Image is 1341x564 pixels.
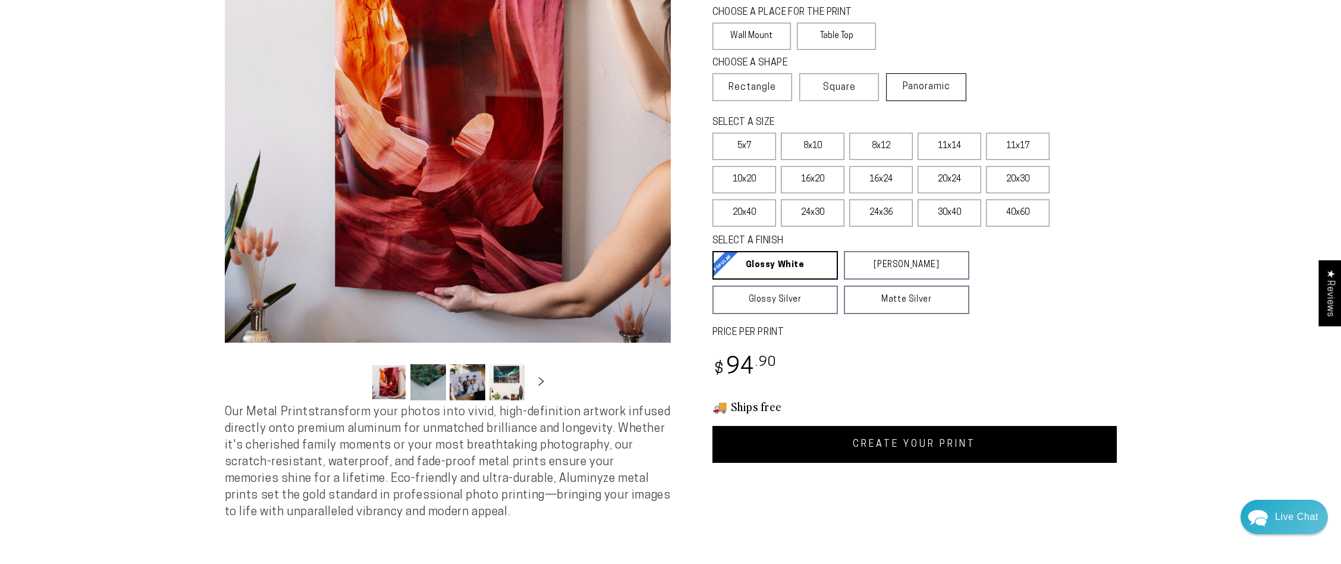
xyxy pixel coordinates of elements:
[712,6,865,20] legend: CHOOSE A PLACE FOR THE PRINT
[918,166,981,193] label: 20x24
[712,356,777,380] bdi: 94
[450,364,485,400] button: Load image 3 in gallery view
[712,234,941,248] legend: SELECT A FINISH
[1240,500,1328,534] div: Chat widget toggle
[781,199,844,227] label: 24x30
[712,133,776,160] label: 5x7
[712,326,1117,340] label: PRICE PER PRINT
[1318,260,1341,326] div: Click to open Judge.me floating reviews tab
[986,133,1050,160] label: 11x17
[986,166,1050,193] label: 20x30
[797,23,876,50] label: Table Top
[54,121,206,132] div: Aluminyze
[712,426,1117,463] a: CREATE YOUR PRINT
[712,23,792,50] label: Wall Mount
[849,166,913,193] label: 16x24
[712,57,867,70] legend: CHOOSE A SHAPE
[127,339,161,348] span: Re:amaze
[206,122,231,131] div: 8:36 AM
[86,18,117,49] img: Marie J
[712,116,950,130] legend: SELECT A SIZE
[24,99,228,110] div: Recent Conversations
[39,133,231,145] p: Based on digital photo resolution, do you resample to higher resolution for larger metal prints?
[844,286,969,314] a: Matte Silver
[371,364,407,400] button: Load image 1 in gallery view
[87,59,165,68] span: Away until 9:00 AM
[781,166,844,193] label: 16x20
[712,166,776,193] label: 10x20
[986,199,1050,227] label: 40x60
[39,120,51,132] img: 837f8d3edc957b94107cab5378d12466
[712,399,1117,414] h3: 🚚 Ships free
[410,364,446,400] button: Load image 2 in gallery view
[903,82,950,92] span: Panoramic
[528,369,554,395] button: Slide right
[918,133,981,160] label: 11x14
[781,133,844,160] label: 8x10
[755,356,777,369] sup: .90
[712,199,776,227] label: 20x40
[918,199,981,227] label: 30x40
[823,80,856,95] span: Square
[78,359,174,378] a: Leave A Message
[91,341,161,347] span: We run on
[844,251,969,280] a: [PERSON_NAME]
[849,133,913,160] label: 8x12
[849,199,913,227] label: 24x36
[341,369,368,395] button: Slide left
[728,80,776,95] span: Rectangle
[712,286,838,314] a: Glossy Silver
[1275,500,1318,534] div: Contact Us Directly
[714,362,724,378] span: $
[225,406,671,518] span: Our Metal Prints transform your photos into vivid, high-definition artwork infused directly onto ...
[111,18,142,49] img: John
[712,251,838,280] a: Glossy White
[489,364,525,400] button: Load image 4 in gallery view
[136,18,167,49] img: Helga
